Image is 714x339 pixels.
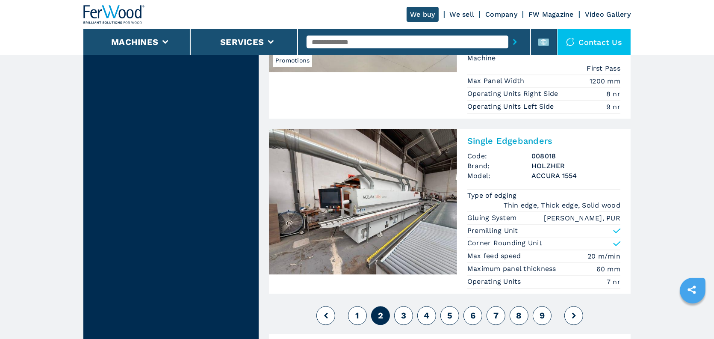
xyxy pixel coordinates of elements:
span: Brand: [467,161,531,171]
p: Max Panel Width [467,76,527,86]
img: Single Edgebanders HOLZHER ACCURA 1554 [269,129,457,274]
button: Services [220,37,264,47]
button: 4 [417,306,436,325]
a: Single Edgebanders HOLZHER ACCURA 1554Single EdgebandersCode:008018Brand:HOLZHERModel:ACCURA 1554... [269,129,631,294]
span: 2 [378,310,383,321]
a: Video Gallery [585,10,631,18]
p: Premilling Unit [467,226,518,235]
span: 6 [470,310,475,321]
em: 9 nr [606,102,620,112]
div: Contact us [558,29,631,55]
p: Operating Units [467,277,523,286]
h3: 008018 [531,151,620,161]
span: 9 [540,310,545,321]
button: 6 [463,306,482,325]
button: 5 [440,306,459,325]
a: We buy [407,7,439,22]
span: Code: [467,151,531,161]
em: Thin edge, Thick edge, Solid wood [504,200,620,210]
button: 3 [394,306,413,325]
p: Gluing System [467,213,519,223]
span: Model: [467,171,531,181]
em: First Pass [587,63,621,73]
a: Company [485,10,517,18]
span: 4 [424,310,429,321]
p: Corner Rounding Unit [467,238,542,248]
img: Contact us [566,38,575,46]
p: Operating Units Right Side [467,89,561,98]
span: 1 [355,310,359,321]
iframe: Chat [678,300,708,333]
span: Promotions [273,54,312,67]
button: 7 [487,306,505,325]
p: Maximum panel thickness [467,264,558,274]
h2: Single Edgebanders [467,136,620,146]
span: 8 [516,310,522,321]
span: 5 [447,310,452,321]
em: 1200 mm [590,76,620,86]
a: We sell [450,10,475,18]
em: 8 nr [606,89,620,99]
p: Max feed speed [467,251,523,261]
span: 7 [493,310,499,321]
em: 7 nr [607,277,620,287]
a: FW Magazine [528,10,574,18]
button: submit-button [508,32,522,52]
img: Ferwood [83,5,145,24]
p: Type of edging [467,191,519,200]
a: sharethis [681,279,702,300]
em: [PERSON_NAME], PUR [544,213,621,223]
h3: ACCURA 1554 [531,171,620,181]
button: 2 [371,306,390,325]
p: Operating Units Left Side [467,102,556,111]
em: 60 mm [596,264,620,274]
button: 8 [510,306,528,325]
span: 3 [401,310,406,321]
h3: HOLZHER [531,161,620,171]
button: Machines [111,37,158,47]
button: 9 [533,306,552,325]
em: 20 m/min [587,251,620,261]
button: 1 [348,306,367,325]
